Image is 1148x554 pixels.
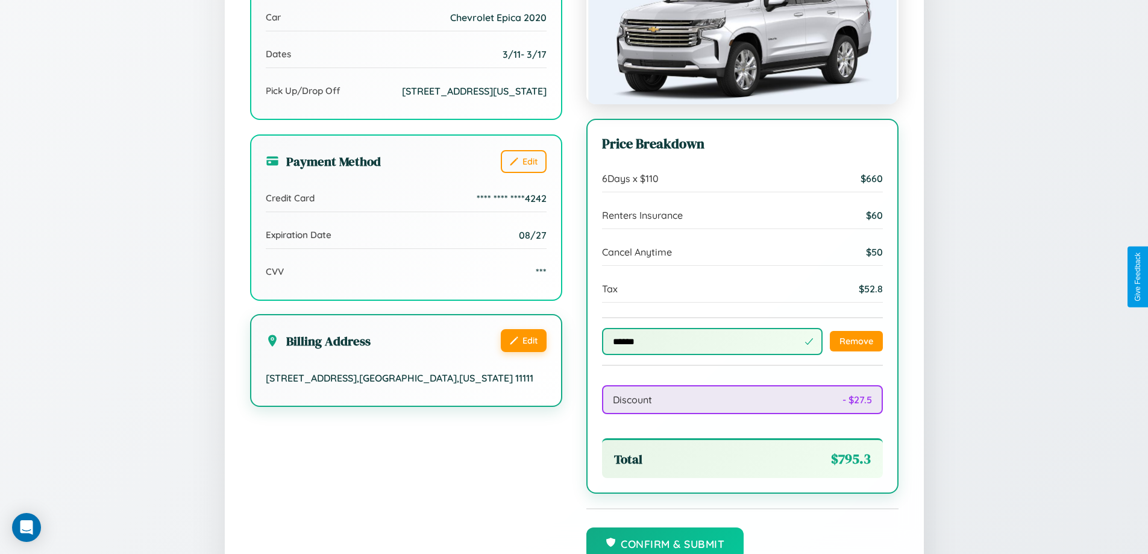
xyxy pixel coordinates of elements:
span: $ 60 [866,209,883,221]
span: $ 795.3 [831,450,871,468]
h3: Price Breakdown [602,134,883,153]
h3: Payment Method [266,153,381,170]
span: CVV [266,266,284,277]
span: 3 / 11 - 3 / 17 [503,48,547,60]
span: Pick Up/Drop Off [266,85,340,96]
span: $ 52.8 [859,283,883,295]
span: $ 660 [861,172,883,184]
span: [STREET_ADDRESS][US_STATE] [402,85,547,97]
span: 6 Days x $ 110 [602,172,659,184]
span: Cancel Anytime [602,246,672,258]
div: Give Feedback [1134,253,1142,301]
span: Dates [266,48,291,60]
button: Edit [501,329,547,352]
span: Car [266,11,281,23]
span: Discount [613,394,652,406]
div: Open Intercom Messenger [12,513,41,542]
span: $ 50 [866,246,883,258]
button: Edit [501,150,547,173]
span: Expiration Date [266,229,331,241]
h3: Billing Address [266,332,371,350]
span: Credit Card [266,192,315,204]
span: [STREET_ADDRESS] , [GEOGRAPHIC_DATA] , [US_STATE] 11111 [266,372,533,384]
span: - $ 27.5 [842,394,872,406]
span: Tax [602,283,618,295]
span: Renters Insurance [602,209,683,221]
button: Remove [830,331,883,351]
span: 08/27 [519,229,547,241]
span: Total [614,450,642,468]
span: Chevrolet Epica 2020 [450,11,547,24]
